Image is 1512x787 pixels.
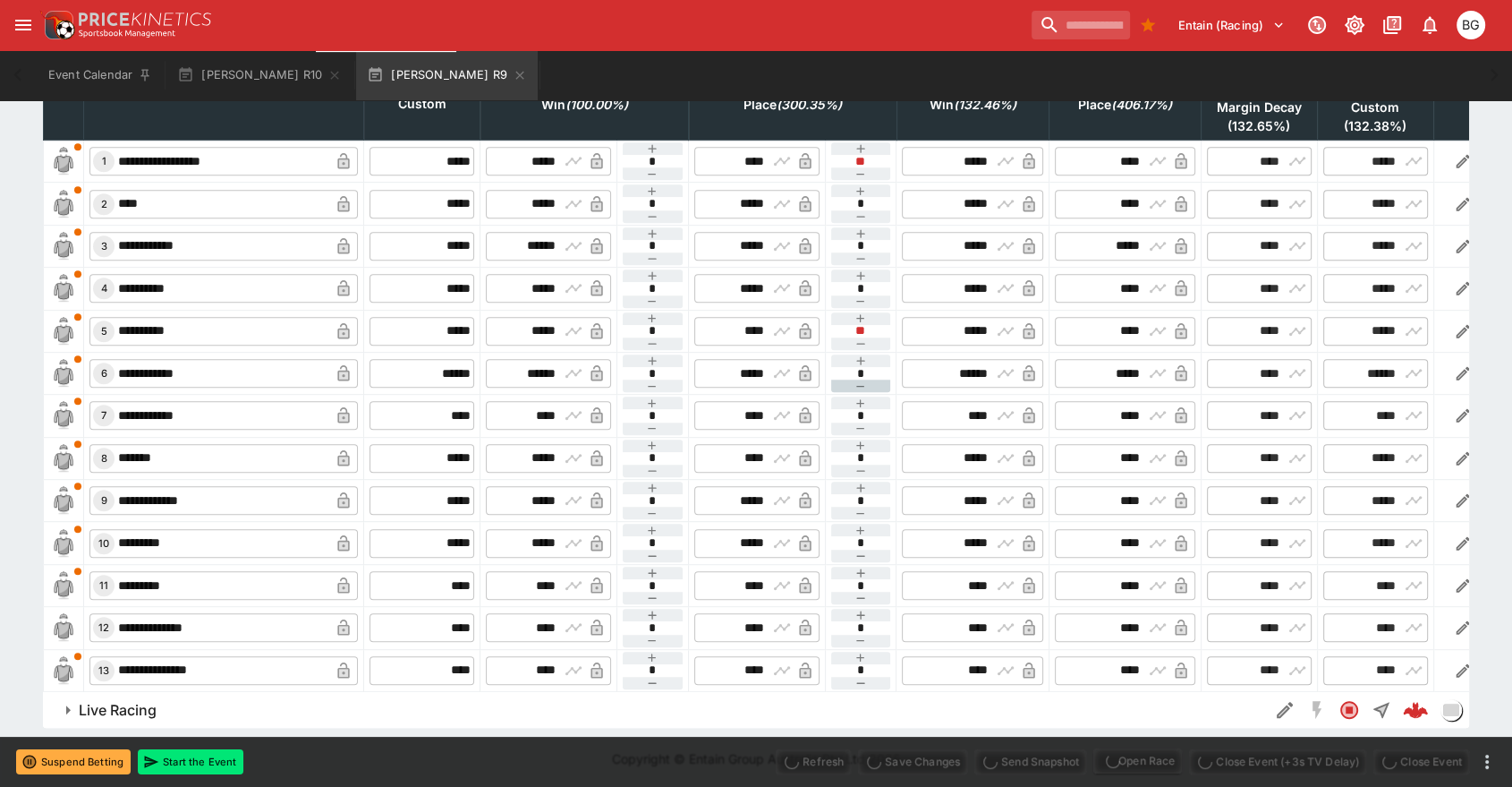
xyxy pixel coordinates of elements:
em: ( 300.35 %) [777,94,842,115]
button: Closed [1333,694,1365,726]
img: runner 6 [49,359,78,388]
span: 1 [98,155,110,167]
span: Custom [1323,99,1428,115]
button: Notifications [1414,9,1446,41]
em: ( 100.00 %) [565,94,628,115]
img: PriceKinetics [79,13,211,26]
img: runner 10 [49,529,78,558]
img: runner 12 [49,613,78,642]
span: 11 [96,579,112,592]
button: [PERSON_NAME] R9 [356,50,538,100]
input: search [1032,11,1130,39]
em: ( 132.46 %) [954,94,1016,115]
th: Custom [364,68,480,140]
span: 2 [98,198,111,210]
span: ( 132.65 %) [1207,118,1312,134]
button: Start the Event [138,749,243,774]
button: Connected to PK [1301,9,1333,41]
button: Bookmarks [1134,11,1162,39]
div: liveracing [1440,699,1462,721]
img: runner 11 [49,571,78,600]
span: 10 [95,537,113,550]
span: 12 [95,621,113,634]
img: Sportsbook Management [79,30,175,38]
span: 3 [98,240,111,252]
img: runner 9 [49,486,78,515]
span: 6 [98,367,111,380]
img: logo-cerberus--red.svg [1403,697,1428,723]
span: 13 [95,664,113,677]
div: split button [1093,749,1182,774]
img: runner 4 [49,274,78,303]
button: Edit Detail [1269,694,1301,726]
button: open drawer [7,9,39,41]
img: runner 1 [49,147,78,175]
span: Place(406.17%) [1058,94,1192,115]
span: 9 [98,494,111,507]
img: PriceKinetics Logo [39,7,75,43]
button: Suspend Betting [16,749,131,774]
img: runner 7 [49,401,78,430]
img: runner 8 [49,444,78,473]
em: ( 406.17 %) [1111,94,1172,115]
svg: Closed [1338,699,1360,721]
h6: Live Racing [79,701,157,720]
img: runner 2 [49,190,78,218]
button: Straight [1365,694,1397,726]
span: Place(300.35%) [724,94,862,115]
img: runner 5 [49,317,78,346]
button: SGM Disabled [1301,694,1333,726]
span: Margin Decay [1207,99,1312,115]
button: more [1476,751,1498,773]
span: 5 [98,325,111,338]
img: runner 13 [49,656,78,685]
a: dfeea062-b971-4369-a574-00e2550537cf [1397,692,1433,728]
img: runner 3 [49,232,78,261]
div: dfeea062-b971-4369-a574-00e2550537cf [1403,697,1428,723]
span: Win(100.00%) [522,94,648,115]
img: liveracing [1441,700,1461,720]
button: Live Racing [43,692,1269,728]
span: ( 132.38 %) [1323,118,1428,134]
button: Select Tenant [1168,11,1295,39]
span: Win(132.46%) [910,94,1036,115]
button: Toggle light/dark mode [1338,9,1371,41]
button: Event Calendar [38,50,163,100]
span: 7 [98,409,110,422]
button: Documentation [1376,9,1408,41]
span: 8 [98,452,111,465]
span: 4 [98,282,111,295]
button: [PERSON_NAME] R10 [166,50,353,100]
button: Ben Grimstone [1451,5,1491,45]
div: Ben Grimstone [1457,11,1485,39]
